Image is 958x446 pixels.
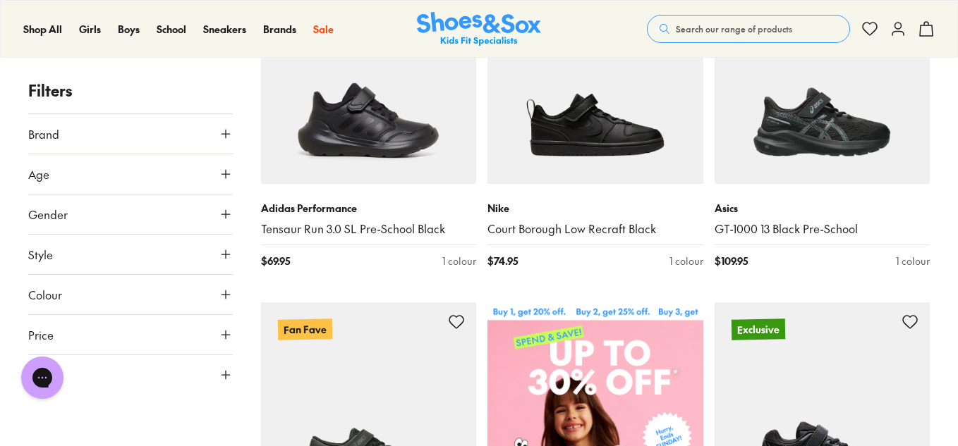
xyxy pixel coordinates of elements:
[261,254,290,268] span: $ 69.95
[442,254,476,268] div: 1 colour
[28,275,233,314] button: Colour
[28,154,233,194] button: Age
[715,254,748,268] span: $ 109.95
[313,22,334,37] a: Sale
[263,22,296,37] a: Brands
[28,79,233,102] p: Filters
[261,221,477,237] a: Tensaur Run 3.0 SL Pre-School Black
[647,15,850,43] button: Search our range of products
[28,194,233,234] button: Gender
[157,22,186,36] span: School
[23,22,62,36] span: Shop All
[28,125,59,142] span: Brand
[669,254,703,268] div: 1 colour
[417,12,541,47] a: Shoes & Sox
[28,166,49,182] span: Age
[118,22,140,37] a: Boys
[263,22,296,36] span: Brands
[487,201,703,216] p: Nike
[28,114,233,154] button: Brand
[28,326,54,343] span: Price
[715,221,930,237] a: GT-1000 13 Black Pre-School
[731,319,784,340] p: Exclusive
[487,254,518,268] span: $ 74.95
[28,355,233,395] button: Size
[896,254,930,268] div: 1 colour
[28,246,53,263] span: Style
[417,12,541,47] img: SNS_Logo_Responsive.svg
[28,286,62,303] span: Colour
[118,22,140,36] span: Boys
[261,201,477,216] p: Adidas Performance
[28,206,68,223] span: Gender
[79,22,101,37] a: Girls
[28,235,233,274] button: Style
[203,22,246,37] a: Sneakers
[313,22,334,36] span: Sale
[14,352,71,404] iframe: Gorgias live chat messenger
[157,22,186,37] a: School
[277,319,332,340] p: Fan Fave
[676,23,792,35] span: Search our range of products
[79,22,101,36] span: Girls
[23,22,62,37] a: Shop All
[28,315,233,354] button: Price
[203,22,246,36] span: Sneakers
[715,201,930,216] p: Asics
[487,221,703,237] a: Court Borough Low Recraft Black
